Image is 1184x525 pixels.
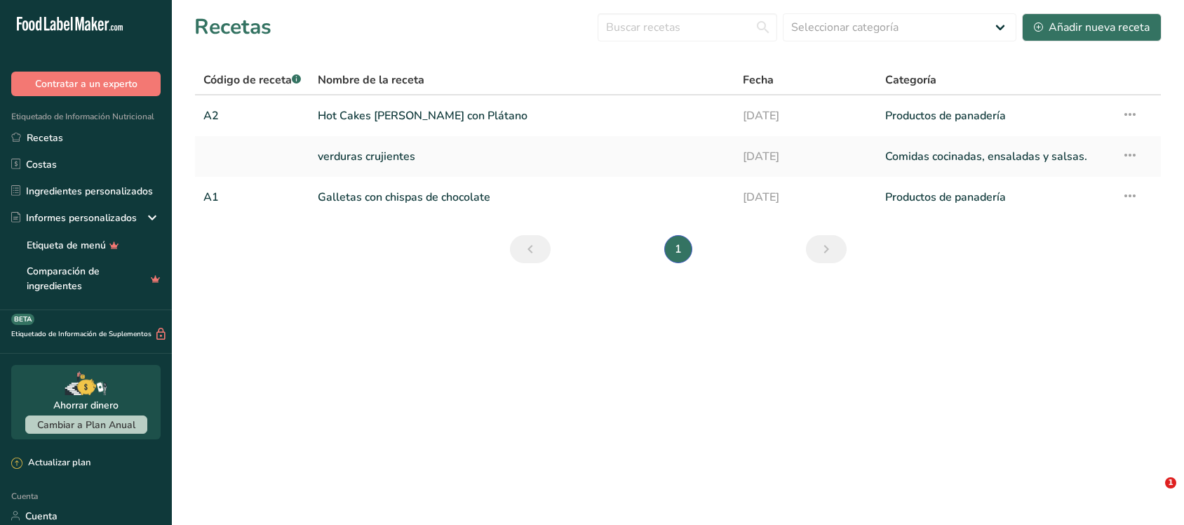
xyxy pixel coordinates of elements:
a: verduras crujientes [318,142,726,171]
font: Etiquetado de Información de Suplementos [11,329,152,339]
font: [DATE] [743,190,779,205]
font: Contratar a un experto [35,77,137,91]
a: A1 [203,182,301,212]
font: Recetas [194,13,271,41]
font: Código de receta [203,72,292,88]
font: Fecha [743,72,774,88]
font: A1 [203,190,219,205]
font: Actualizar plan [28,456,90,469]
font: Comparación de ingredientes [27,265,100,293]
a: Comidas cocinadas, ensaladas y salsas. [885,142,1105,171]
font: [DATE] [743,149,779,164]
a: Productos de panadería [885,101,1105,131]
a: [DATE] [743,101,868,131]
a: Página anterior [510,235,551,263]
font: Hot Cakes [PERSON_NAME] con Plátano [318,108,527,124]
font: A2 [203,108,219,124]
a: Hot Cakes [PERSON_NAME] con Plátano [318,101,726,131]
button: Contratar a un experto [11,72,161,96]
a: A2 [203,101,301,131]
font: Etiquetado de Información Nutricional [11,111,154,122]
font: Categoría [885,72,936,88]
font: Ahorrar dinero [53,399,119,412]
a: Página siguiente [806,235,847,263]
font: Productos de panadería [885,108,1006,124]
a: [DATE] [743,142,868,171]
a: [DATE] [743,182,868,212]
font: Productos de panadería [885,190,1006,205]
font: Nombre de la receta [318,72,424,88]
font: Ingredientes personalizados [26,185,153,198]
font: Costas [26,158,57,171]
font: Comidas cocinadas, ensaladas y salsas. [885,149,1087,164]
font: Informes personalizados [26,211,137,225]
font: Etiqueta de menú [27,239,106,252]
font: verduras crujientes [318,149,415,164]
input: Buscar recetas [598,13,777,41]
iframe: Chat en vivo de Intercom [1136,477,1170,511]
a: Productos de panadería [885,182,1105,212]
font: [DATE] [743,108,779,124]
font: Cambiar a Plan Anual [37,418,135,432]
font: BETA [14,314,32,324]
a: Galletas con chispas de chocolate [318,182,726,212]
font: 1 [1168,478,1173,487]
font: Recetas [27,131,63,145]
font: Cuenta [11,491,38,502]
button: Cambiar a Plan Anual [25,416,147,434]
font: Galletas con chispas de chocolate [318,190,490,205]
button: Añadir nueva receta [1022,13,1162,41]
font: Cuenta [25,510,58,523]
font: Añadir nueva receta [1049,20,1150,35]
